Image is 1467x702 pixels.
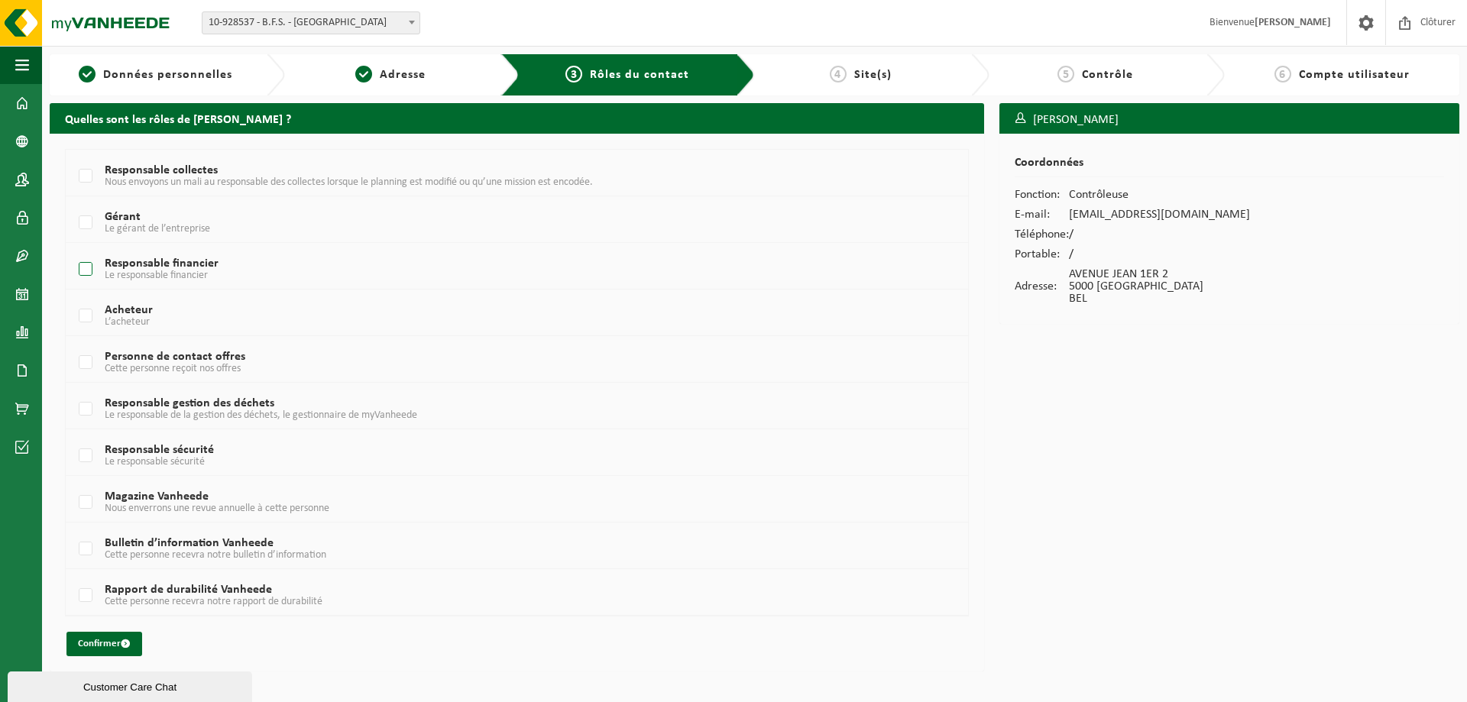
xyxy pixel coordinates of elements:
h3: [PERSON_NAME] [999,103,1459,137]
span: Rôles du contact [590,69,689,81]
span: Le responsable de la gestion des déchets, le gestionnaire de myVanheede [105,409,417,421]
span: Site(s) [854,69,892,81]
span: 5 [1057,66,1074,82]
span: Cette personne recevra notre bulletin d’information [105,549,326,561]
span: 3 [565,66,582,82]
label: Acheteur [76,305,881,328]
strong: [PERSON_NAME] [1255,17,1331,28]
span: Nous envoyons un mali au responsable des collectes lorsque le planning est modifié ou qu’une miss... [105,176,593,188]
td: Adresse: [1015,264,1069,309]
label: Personne de contact offres [76,351,881,374]
td: / [1069,244,1250,264]
span: 2 [355,66,372,82]
span: 10-928537 - B.F.S. - WOLUWE-SAINT-PIERRE [202,12,419,34]
label: Responsable sécurité [76,445,881,467]
span: Le responsable sécurité [105,456,205,467]
label: Responsable gestion des déchets [76,398,881,421]
td: / [1069,225,1250,244]
span: L’acheteur [105,316,150,328]
a: 2Adresse [293,66,490,84]
span: Le responsable financier [105,270,208,281]
td: Fonction: [1015,185,1069,205]
span: 6 [1274,66,1291,82]
td: [EMAIL_ADDRESS][DOMAIN_NAME] [1069,205,1250,225]
td: Portable: [1015,244,1069,264]
span: 10-928537 - B.F.S. - WOLUWE-SAINT-PIERRE [202,11,420,34]
a: 1Données personnelles [57,66,254,84]
td: E-mail: [1015,205,1069,225]
td: AVENUE JEAN 1ER 2 5000 [GEOGRAPHIC_DATA] BEL [1069,264,1250,309]
label: Rapport de durabilité Vanheede [76,584,881,607]
span: Cette personne reçoit nos offres [105,363,241,374]
span: Compte utilisateur [1299,69,1410,81]
span: 1 [79,66,96,82]
td: Contrôleuse [1069,185,1250,205]
h2: Quelles sont les rôles de [PERSON_NAME] ? [50,103,984,133]
span: Contrôle [1082,69,1133,81]
button: Confirmer [66,632,142,656]
span: Adresse [380,69,426,81]
span: Cette personne recevra notre rapport de durabilité [105,596,322,607]
label: Responsable financier [76,258,881,281]
span: 4 [830,66,847,82]
iframe: chat widget [8,668,255,702]
label: Magazine Vanheede [76,491,881,514]
span: Données personnelles [103,69,232,81]
span: Le gérant de l’entreprise [105,223,210,235]
td: Téléphone: [1015,225,1069,244]
label: Responsable collectes [76,165,881,188]
label: Gérant [76,212,881,235]
label: Bulletin d’information Vanheede [76,538,881,561]
h2: Coordonnées [1015,157,1444,177]
span: Nous enverrons une revue annuelle à cette personne [105,503,329,514]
